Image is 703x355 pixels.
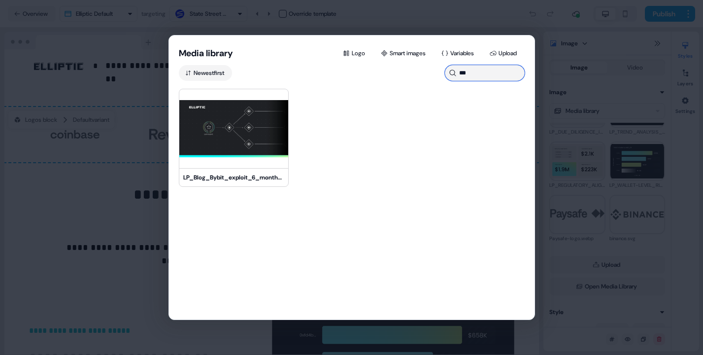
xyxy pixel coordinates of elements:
[183,173,284,182] div: LP_Blog_Bybit_exploit_6_months-1.jpg
[179,89,288,168] img: LP_Blog_Bybit_exploit_6_months-1.jpg
[484,45,525,61] button: Upload
[179,65,232,81] button: Newestfirst
[375,45,434,61] button: Smart images
[179,47,233,59] button: Media library
[337,45,373,61] button: Logo
[435,45,482,61] button: Variables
